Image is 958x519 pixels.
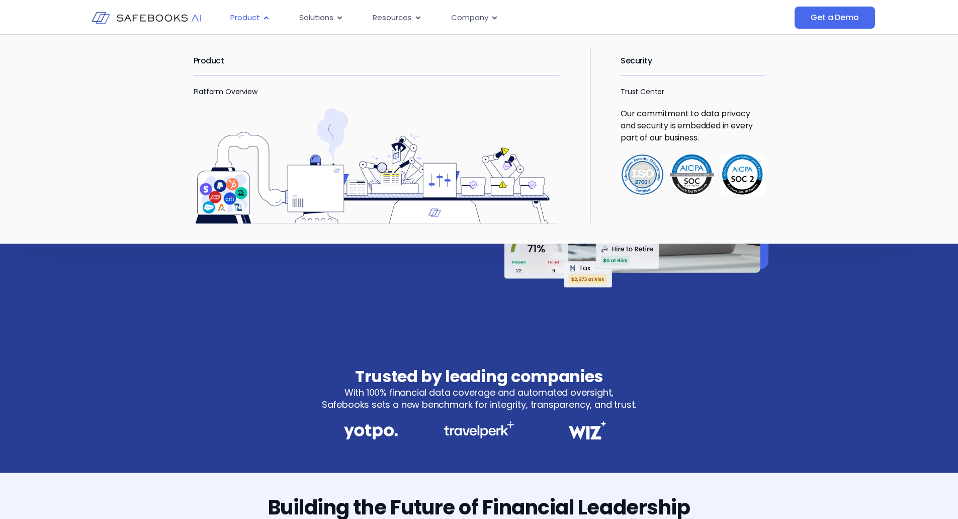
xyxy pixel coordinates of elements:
span: Company [451,12,488,24]
a: Platform Overview [194,87,257,97]
span: Product [230,12,260,24]
span: Resources [373,12,412,24]
p: Our commitment to data privacy and security is embedded in every part of our business. [621,108,764,144]
a: Get a Demo [795,7,875,29]
h2: Security [621,47,764,75]
p: With 100% financial data coverage and automated oversight, Safebooks sets a new benchmark for int... [322,387,637,411]
h3: Trusted by leading companies [322,366,637,387]
a: Trust Center [621,87,664,97]
h2: Product [194,47,560,75]
nav: Menu [222,8,694,28]
img: Safebooks for CFOs 3 [444,421,514,438]
span: Solutions [299,12,333,24]
h2: Building the Future of Financial Leadership [268,503,690,512]
div: Menu Toggle [222,8,694,28]
span: Get a Demo [811,13,858,23]
img: Safebooks for CFOs 2 [344,421,398,442]
img: Safebooks for CFOs 4 [564,421,611,439]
